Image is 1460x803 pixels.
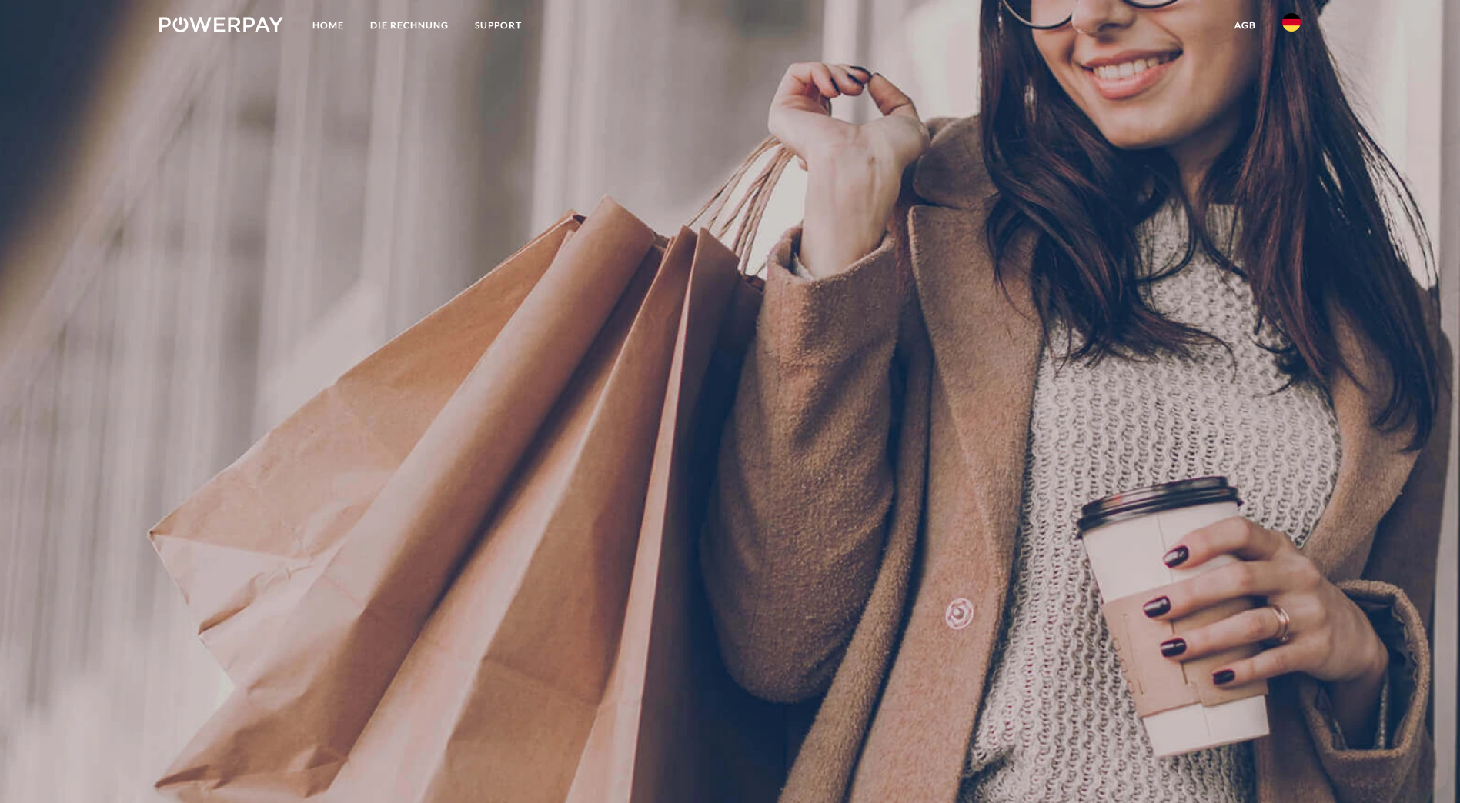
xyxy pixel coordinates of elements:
[1398,741,1448,791] iframe: Schaltfläche zum Öffnen des Messaging-Fensters
[159,17,283,32] img: logo-powerpay-white.svg
[462,12,535,39] a: SUPPORT
[1221,12,1269,39] a: agb
[357,12,462,39] a: DIE RECHNUNG
[1282,13,1301,32] img: de
[299,12,357,39] a: Home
